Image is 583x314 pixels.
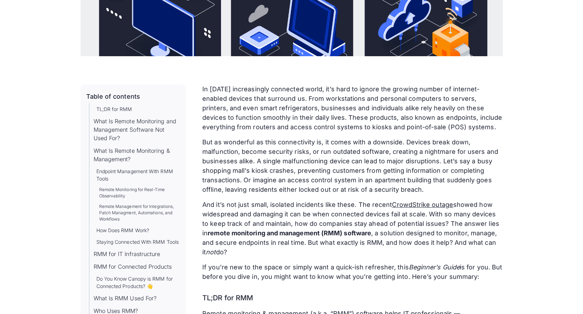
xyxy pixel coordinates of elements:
a: Staying Connected With RMM Tools [96,238,179,246]
a: How Does RMM Work? [96,227,149,234]
em: not [206,248,216,256]
a: What Is RMM Used For? [94,294,157,302]
p: And it’s not just small, isolated incidents like these. The recent showed how widespread and dama... [202,200,502,257]
a: Endpoint Management With RMM Tools [96,168,180,182]
a: RMM for Connected Products [94,262,172,271]
a: Remote Management for Integrations, Patch Managment, Automations, and Workflows [99,203,180,222]
p: In [DATE] increasingly connected world, it’s hard to ignore the growing number of internet-enable... [202,84,502,132]
p: If you’re new to the space or simply want a quick-ish refresher, this is for you. But before you ... [202,262,502,281]
em: Beginner’s Guide [409,263,460,271]
h3: TL;DR for RMM [202,287,502,303]
strong: remote monitoring and management (RMM) software [208,229,371,237]
div: Table of contents [86,93,140,100]
a: What Is Remote Monitoring and Management Software Not Used For? [94,117,180,142]
a: TL;DR for RMM [96,105,132,113]
a: CrowdStrike outage [392,201,453,208]
a: RMM for IT Infrastructure [94,250,160,258]
p: But as wonderful as this connectivity is, it comes with a downside. Devices break down, malfuncti... [202,137,502,194]
a: What Is Remote Monitoring & Management? [94,146,180,163]
a: Remote Monitoring for Real-Time Observability [99,187,180,199]
a: Do You Know Canopy is RMM for Connected Products? 👋 [96,275,180,290]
